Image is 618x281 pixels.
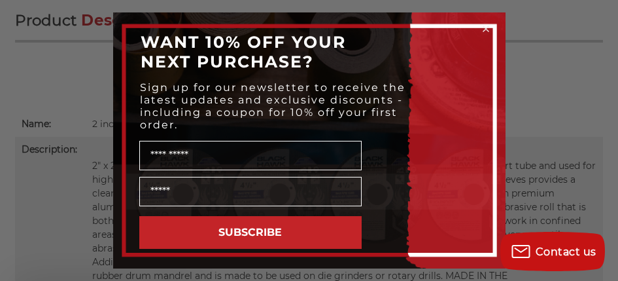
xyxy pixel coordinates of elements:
[139,216,362,249] button: SUBSCRIBE
[536,246,596,258] span: Contact us
[140,81,405,131] span: Sign up for our newsletter to receive the latest updates and exclusive discounts - including a co...
[141,32,346,71] span: WANT 10% OFF YOUR NEXT PURCHASE?
[479,22,492,35] button: Close dialog
[139,177,362,206] input: Email
[500,232,605,271] button: Contact us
